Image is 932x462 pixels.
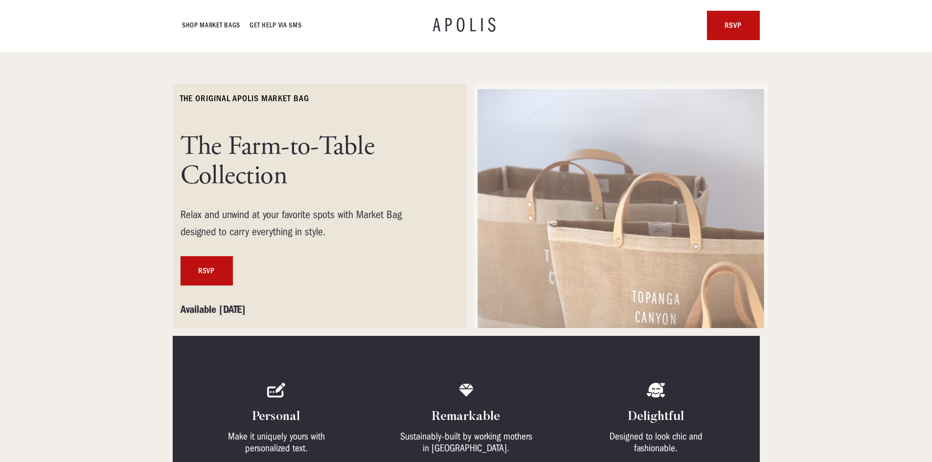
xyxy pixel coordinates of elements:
h1: The Farm-to-Table Collection [181,132,435,191]
h4: Personal [252,409,300,425]
h6: The ORIGINAL Apolis market bag [181,93,309,105]
a: rsvp [707,11,759,40]
div: Sustainably-built by working mothers in [GEOGRAPHIC_DATA]. [397,431,535,454]
a: Shop Market bags [182,20,241,31]
strong: Available [DATE] [181,303,246,316]
div: Designed to look chic and fashionable. [587,431,725,454]
h4: Delightful [628,409,684,425]
h4: Remarkable [432,409,500,425]
div: Relax and unwind at your favorite spots with Market Bag designed to carry everything in style. [181,206,435,241]
div: Make it uniquely yours with personalized text. [207,431,345,454]
a: APOLIS [433,16,500,35]
a: GET HELP VIA SMS [250,20,302,31]
a: RSVP [181,256,233,286]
